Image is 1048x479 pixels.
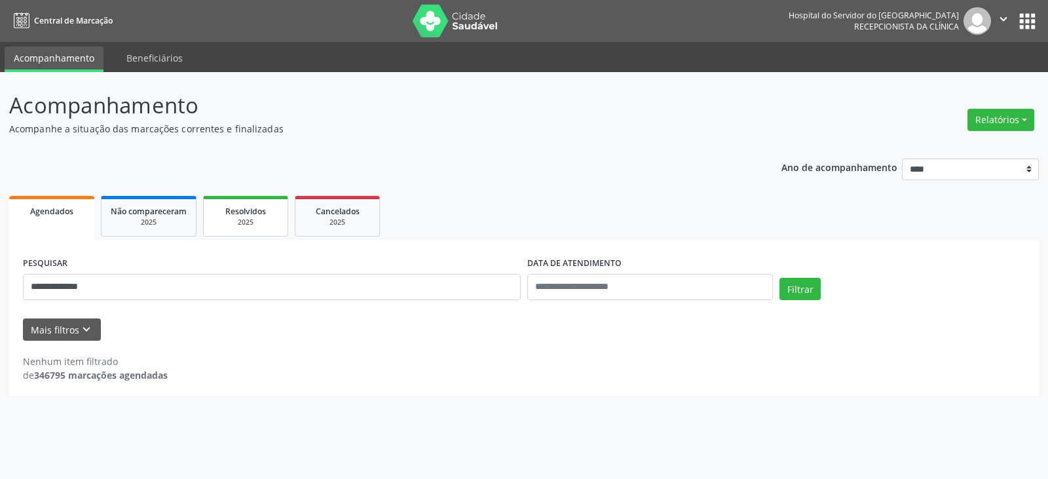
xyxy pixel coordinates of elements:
[34,15,113,26] span: Central de Marcação
[213,218,278,227] div: 2025
[117,47,192,69] a: Beneficiários
[991,7,1016,35] button: 
[23,318,101,341] button: Mais filtroskeyboard_arrow_down
[79,322,94,337] i: keyboard_arrow_down
[789,10,959,21] div: Hospital do Servidor do [GEOGRAPHIC_DATA]
[854,21,959,32] span: Recepcionista da clínica
[23,368,168,382] div: de
[9,122,730,136] p: Acompanhe a situação das marcações correntes e finalizadas
[781,159,897,175] p: Ano de acompanhamento
[527,254,622,274] label: DATA DE ATENDIMENTO
[9,89,730,122] p: Acompanhamento
[967,109,1034,131] button: Relatórios
[9,10,113,31] a: Central de Marcação
[111,218,187,227] div: 2025
[225,206,266,217] span: Resolvidos
[30,206,73,217] span: Agendados
[23,254,67,274] label: PESQUISAR
[1016,10,1039,33] button: apps
[316,206,360,217] span: Cancelados
[996,12,1011,26] i: 
[23,354,168,368] div: Nenhum item filtrado
[964,7,991,35] img: img
[779,278,821,300] button: Filtrar
[111,206,187,217] span: Não compareceram
[34,369,168,381] strong: 346795 marcações agendadas
[5,47,103,72] a: Acompanhamento
[305,218,370,227] div: 2025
